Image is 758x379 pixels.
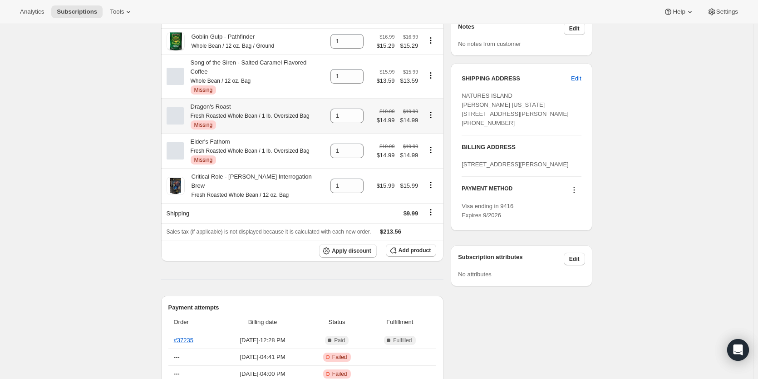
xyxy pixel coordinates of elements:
[377,182,395,189] span: $15.99
[462,203,513,219] span: Visa ending in 9416 Expires 9/2026
[458,271,492,278] span: No attributes
[110,8,124,15] span: Tools
[174,354,180,360] span: ---
[332,247,371,254] span: Apply discount
[423,70,438,80] button: Product actions
[462,185,512,197] h3: PAYMENT METHOD
[161,203,328,223] th: Shipping
[386,244,436,257] button: Add product
[194,86,213,94] span: Missing
[566,71,586,86] button: Edit
[423,145,438,155] button: Product actions
[167,177,185,195] img: product img
[571,74,581,83] span: Edit
[400,182,418,189] span: $15.99
[369,318,431,327] span: Fulfillment
[564,253,585,265] button: Edit
[191,78,251,84] small: Whole Bean / 12 oz. Bag
[332,354,347,361] span: Failed
[167,229,371,235] span: Sales tax (if applicable) is not displayed because it is calculated with each new order.
[168,303,437,312] h2: Payment attempts
[462,143,581,152] h3: BILLING ADDRESS
[194,156,213,164] span: Missing
[400,151,418,160] span: $14.99
[423,110,438,120] button: Product actions
[393,337,412,344] span: Fulfilled
[377,76,395,85] span: $13.59
[220,369,305,379] span: [DATE] · 04:00 PM
[220,336,305,345] span: [DATE] · 12:28 PM
[332,370,347,378] span: Failed
[399,247,431,254] span: Add product
[400,76,418,85] span: $13.59
[462,161,569,168] span: [STREET_ADDRESS][PERSON_NAME]
[423,180,438,190] button: Product actions
[185,172,325,199] div: Critical Role - [PERSON_NAME] Interrogation Brew
[403,34,418,40] small: $16.99
[220,318,305,327] span: Billing date
[403,144,418,149] small: $19.99
[168,312,218,332] th: Order
[379,144,394,149] small: $19.99
[458,22,564,35] h3: Notes
[194,121,213,129] span: Missing
[379,109,394,114] small: $19.99
[658,5,699,18] button: Help
[167,32,185,50] img: product img
[400,116,418,125] span: $14.99
[400,41,418,50] span: $15.29
[403,109,418,114] small: $19.99
[377,151,395,160] span: $14.99
[462,74,571,83] h3: SHIPPING ADDRESS
[379,34,394,40] small: $16.99
[377,116,395,125] span: $14.99
[184,58,325,95] div: Song of the Siren - Salted Caramel Flavored Coffee
[191,113,310,119] small: Fresh Roasted Whole Bean / 1 lb. Oversized Bag
[379,69,394,75] small: $15.99
[423,207,438,217] button: Shipping actions
[423,35,438,45] button: Product actions
[20,8,44,15] span: Analytics
[174,337,193,344] a: #37235
[184,102,310,130] div: Dragon's Roast
[716,8,738,15] span: Settings
[377,41,395,50] span: $15.29
[191,148,310,154] small: Fresh Roasted Whole Bean / 1 lb. Oversized Bag
[404,210,418,217] span: $9.99
[334,337,345,344] span: Paid
[15,5,49,18] button: Analytics
[185,32,275,50] div: Goblin Gulp - Pathfinder
[192,192,289,198] small: Fresh Roasted Whole Bean / 12 oz. Bag
[319,244,377,258] button: Apply discount
[458,253,564,265] h3: Subscription attributes
[174,370,180,377] span: ---
[727,339,749,361] div: Open Intercom Messenger
[310,318,364,327] span: Status
[184,137,310,165] div: Elder's Fathom
[569,255,580,263] span: Edit
[380,228,401,235] span: $213.56
[564,22,585,35] button: Edit
[403,69,418,75] small: $15.99
[220,353,305,362] span: [DATE] · 04:41 PM
[702,5,743,18] button: Settings
[462,92,569,126] span: NATURES ISLAND [PERSON_NAME] [US_STATE] [STREET_ADDRESS][PERSON_NAME] [PHONE_NUMBER]
[458,40,521,47] span: No notes from customer
[104,5,138,18] button: Tools
[192,43,275,49] small: Whole Bean / 12 oz. Bag / Ground
[673,8,685,15] span: Help
[569,25,580,32] span: Edit
[51,5,103,18] button: Subscriptions
[57,8,97,15] span: Subscriptions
